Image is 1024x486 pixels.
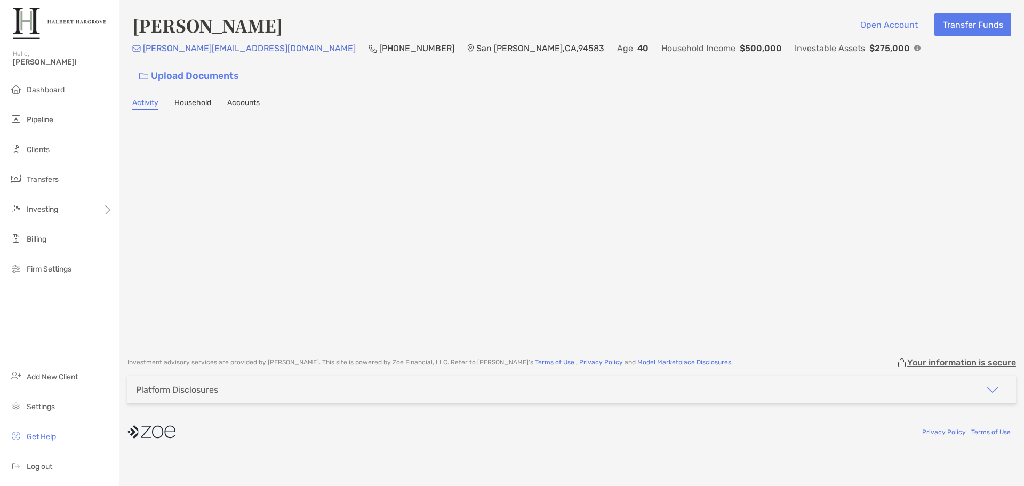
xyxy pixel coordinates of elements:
img: firm-settings icon [10,262,22,275]
span: Investing [27,205,58,214]
span: Transfers [27,175,59,184]
p: Investment advisory services are provided by [PERSON_NAME] . This site is powered by Zoe Financia... [127,358,733,367]
img: pipeline icon [10,113,22,125]
img: dashboard icon [10,83,22,95]
p: $500,000 [740,42,782,55]
span: Dashboard [27,85,65,94]
img: company logo [127,420,175,444]
img: billing icon [10,232,22,245]
span: Add New Client [27,372,78,381]
img: add_new_client icon [10,370,22,383]
p: Your information is secure [907,357,1016,368]
span: Billing [27,235,46,244]
img: settings icon [10,400,22,412]
span: [PERSON_NAME]! [13,58,113,67]
img: Location Icon [467,44,474,53]
span: Clients [27,145,50,154]
span: Firm Settings [27,265,71,274]
span: Log out [27,462,52,471]
span: Settings [27,402,55,411]
a: Terms of Use [971,428,1011,436]
img: logout icon [10,459,22,472]
p: San [PERSON_NAME] , CA , 94583 [476,42,604,55]
button: Transfer Funds [934,13,1011,36]
p: 40 [637,42,649,55]
a: Privacy Policy [922,428,966,436]
img: transfers icon [10,172,22,185]
img: Phone Icon [369,44,377,53]
img: clients icon [10,142,22,155]
p: $275,000 [869,42,910,55]
a: Model Marketplace Disclosures [637,358,731,366]
p: [PERSON_NAME][EMAIL_ADDRESS][DOMAIN_NAME] [143,42,356,55]
img: investing icon [10,202,22,215]
img: Info Icon [914,45,921,51]
p: Age [617,42,633,55]
a: Household [174,98,211,110]
span: Pipeline [27,115,53,124]
div: Platform Disclosures [136,385,218,395]
a: Privacy Policy [579,358,623,366]
h4: [PERSON_NAME] [132,13,283,37]
img: get-help icon [10,429,22,442]
span: Get Help [27,432,56,441]
a: Accounts [227,98,260,110]
img: Zoe Logo [13,4,106,43]
p: Household Income [661,42,735,55]
img: button icon [139,73,148,80]
a: Terms of Use [535,358,574,366]
img: Email Icon [132,45,141,52]
button: Open Account [852,13,926,36]
a: Activity [132,98,158,110]
p: [PHONE_NUMBER] [379,42,454,55]
img: icon arrow [986,384,999,396]
a: Upload Documents [132,65,246,87]
p: Investable Assets [795,42,865,55]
